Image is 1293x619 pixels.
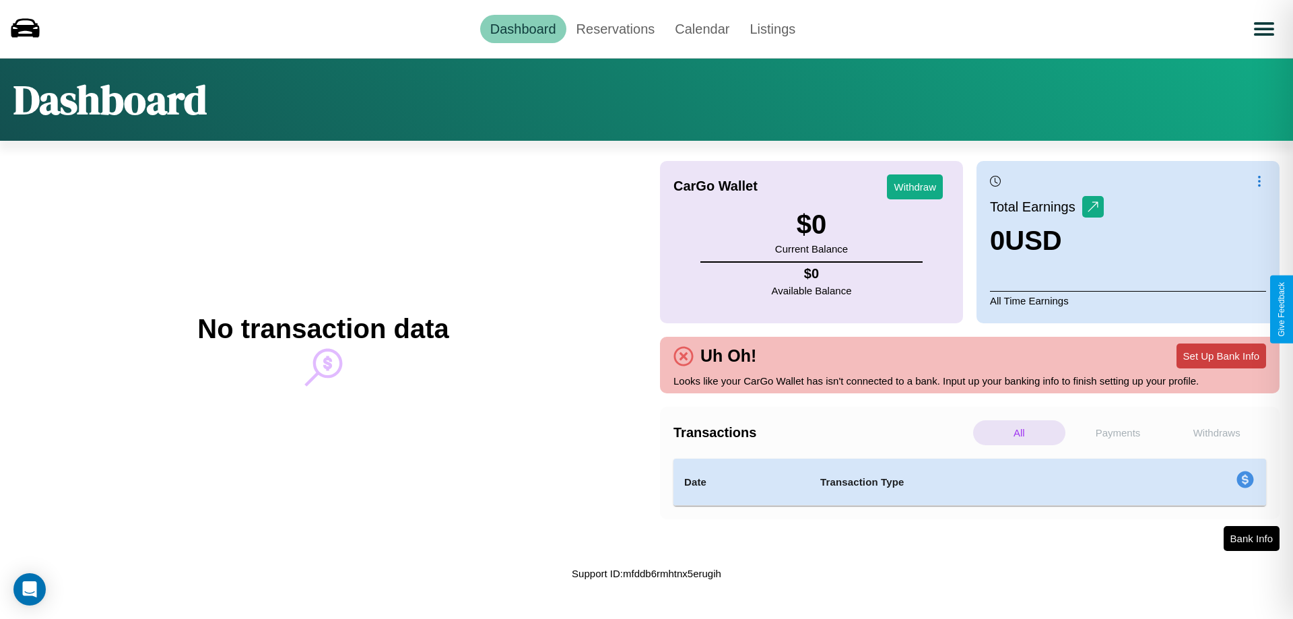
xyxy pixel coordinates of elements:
[887,174,943,199] button: Withdraw
[820,474,1126,490] h4: Transaction Type
[1277,282,1286,337] div: Give Feedback
[990,195,1082,219] p: Total Earnings
[1072,420,1164,445] p: Payments
[566,15,665,43] a: Reservations
[572,564,721,583] p: Support ID: mfddb6rmhtnx5erugih
[1245,10,1283,48] button: Open menu
[772,266,852,282] h4: $ 0
[1170,420,1263,445] p: Withdraws
[739,15,805,43] a: Listings
[775,209,848,240] h3: $ 0
[673,459,1266,506] table: simple table
[772,282,852,300] p: Available Balance
[673,372,1266,390] p: Looks like your CarGo Wallet has isn't connected to a bank. Input up your banking info to finish ...
[673,178,758,194] h4: CarGo Wallet
[673,425,970,441] h4: Transactions
[480,15,566,43] a: Dashboard
[1224,526,1280,551] button: Bank Info
[197,314,449,344] h2: No transaction data
[13,72,207,127] h1: Dashboard
[973,420,1065,445] p: All
[694,346,763,366] h4: Uh Oh!
[13,573,46,606] div: Open Intercom Messenger
[775,240,848,258] p: Current Balance
[990,291,1266,310] p: All Time Earnings
[684,474,799,490] h4: Date
[665,15,739,43] a: Calendar
[1176,344,1266,368] button: Set Up Bank Info
[990,226,1104,256] h3: 0 USD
